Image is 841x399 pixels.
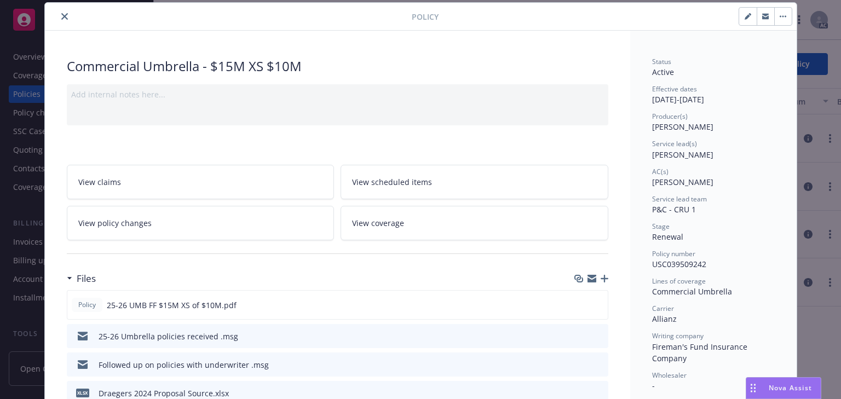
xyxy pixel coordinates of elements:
span: View scheduled items [352,176,432,188]
span: Stage [652,222,670,231]
span: [PERSON_NAME] [652,122,713,132]
button: preview file [594,299,603,311]
a: View scheduled items [341,165,608,199]
span: Renewal [652,232,683,242]
span: USC039509242 [652,259,706,269]
button: close [58,10,71,23]
span: Producer(s) [652,112,688,121]
div: 25-26 Umbrella policies received .msg [99,331,238,342]
span: View coverage [352,217,404,229]
span: [PERSON_NAME] [652,177,713,187]
span: xlsx [76,389,89,397]
div: Drag to move [746,378,760,398]
span: [PERSON_NAME] [652,149,713,160]
span: Fireman's Fund Insurance Company [652,342,750,363]
span: Status [652,57,671,66]
button: preview file [594,359,604,371]
div: Commercial Umbrella - $15M XS $10M [67,57,608,76]
div: [DATE] - [DATE] [652,84,775,105]
span: Active [652,67,674,77]
span: Carrier [652,304,674,313]
h3: Files [77,271,96,286]
span: Policy [412,11,439,22]
a: View coverage [341,206,608,240]
span: P&C - CRU 1 [652,204,696,215]
div: Followed up on policies with underwriter .msg [99,359,269,371]
span: Service lead(s) [652,139,697,148]
span: Lines of coverage [652,276,706,286]
span: Policy [76,300,98,310]
a: View claims [67,165,335,199]
span: - [652,380,655,391]
span: View policy changes [78,217,152,229]
span: 25-26 UMB FF $15M XS of $10M.pdf [107,299,237,311]
span: Nova Assist [769,383,812,392]
div: Add internal notes here... [71,89,604,100]
button: Nova Assist [746,377,821,399]
span: Effective dates [652,84,697,94]
a: View policy changes [67,206,335,240]
div: Files [67,271,96,286]
div: Draegers 2024 Proposal Source.xlsx [99,388,229,399]
button: preview file [594,388,604,399]
span: Commercial Umbrella [652,286,732,297]
span: Allianz [652,314,677,324]
span: Service lead team [652,194,707,204]
button: download file [577,359,585,371]
span: Policy number [652,249,695,258]
button: download file [576,299,585,311]
span: Wholesaler [652,371,687,380]
button: download file [577,331,585,342]
span: View claims [78,176,121,188]
button: download file [577,388,585,399]
span: Writing company [652,331,704,340]
button: preview file [594,331,604,342]
span: AC(s) [652,167,669,176]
